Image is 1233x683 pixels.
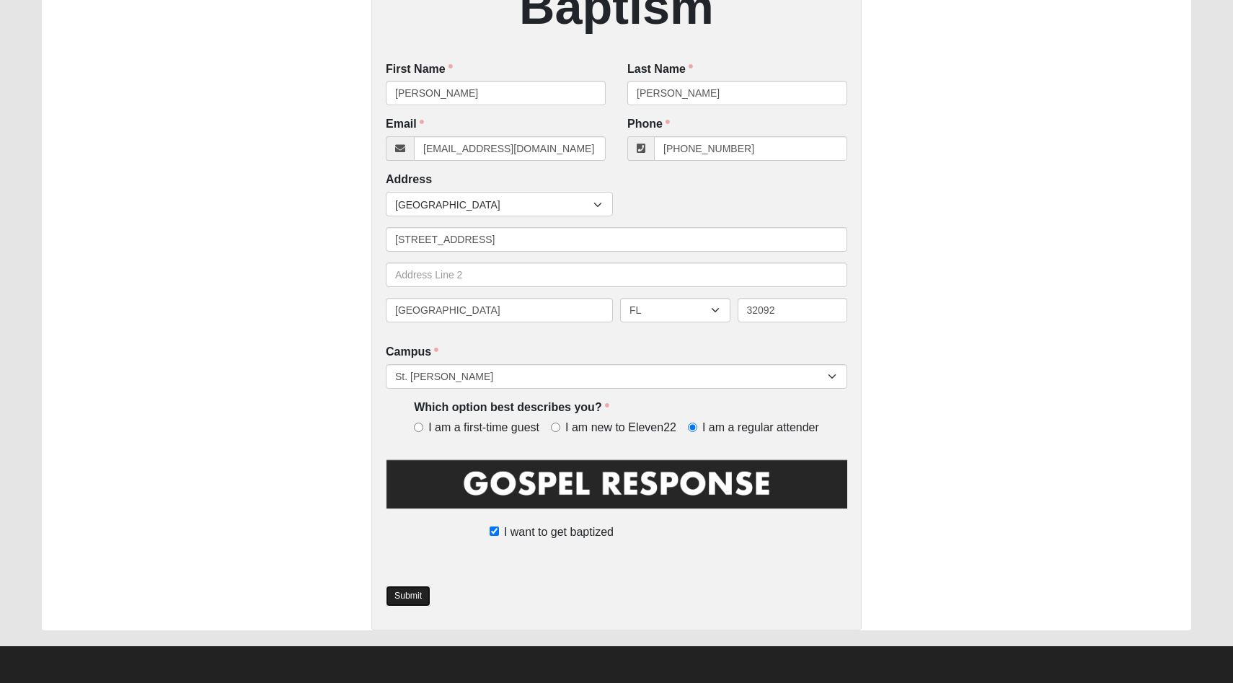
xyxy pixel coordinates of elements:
[565,420,676,436] span: I am new to Eleven22
[386,227,847,252] input: Address Line 1
[702,420,819,436] span: I am a regular attender
[386,344,438,361] label: Campus
[428,420,539,436] span: I am a first-time guest
[627,61,693,78] label: Last Name
[386,263,847,287] input: Address Line 2
[627,116,670,133] label: Phone
[386,457,847,521] img: GospelResponseBLK.png
[386,61,453,78] label: First Name
[386,116,424,133] label: Email
[738,298,848,322] input: Zip
[414,400,609,416] label: Which option best describes you?
[414,423,423,432] input: I am a first-time guest
[504,524,614,541] span: I want to get baptized
[490,526,499,536] input: I want to get baptized
[386,172,432,188] label: Address
[386,586,430,607] a: Submit
[688,423,697,432] input: I am a regular attender
[386,298,613,322] input: City
[551,423,560,432] input: I am new to Eleven22
[395,193,593,217] span: [GEOGRAPHIC_DATA]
